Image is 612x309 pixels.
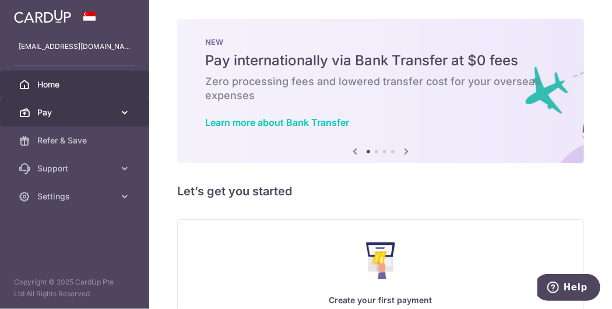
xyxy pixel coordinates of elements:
a: Learn more about Bank Transfer [205,117,349,128]
img: Make Payment [366,242,396,279]
img: CardUp [14,9,71,23]
p: NEW [205,37,556,47]
span: Pay [37,107,114,118]
h5: Let’s get you started [177,182,584,201]
iframe: Opens a widget where you can find more information [537,274,600,303]
p: Create your first payment [201,293,560,307]
span: Refer & Save [37,135,114,146]
h6: Zero processing fees and lowered transfer cost for your overseas expenses [205,75,556,103]
h5: Pay internationally via Bank Transfer at $0 fees [205,51,556,70]
span: Home [37,79,114,90]
img: Bank transfer banner [177,19,584,163]
span: Settings [37,191,114,202]
span: Support [37,163,114,174]
p: [EMAIL_ADDRESS][DOMAIN_NAME] [19,41,131,52]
